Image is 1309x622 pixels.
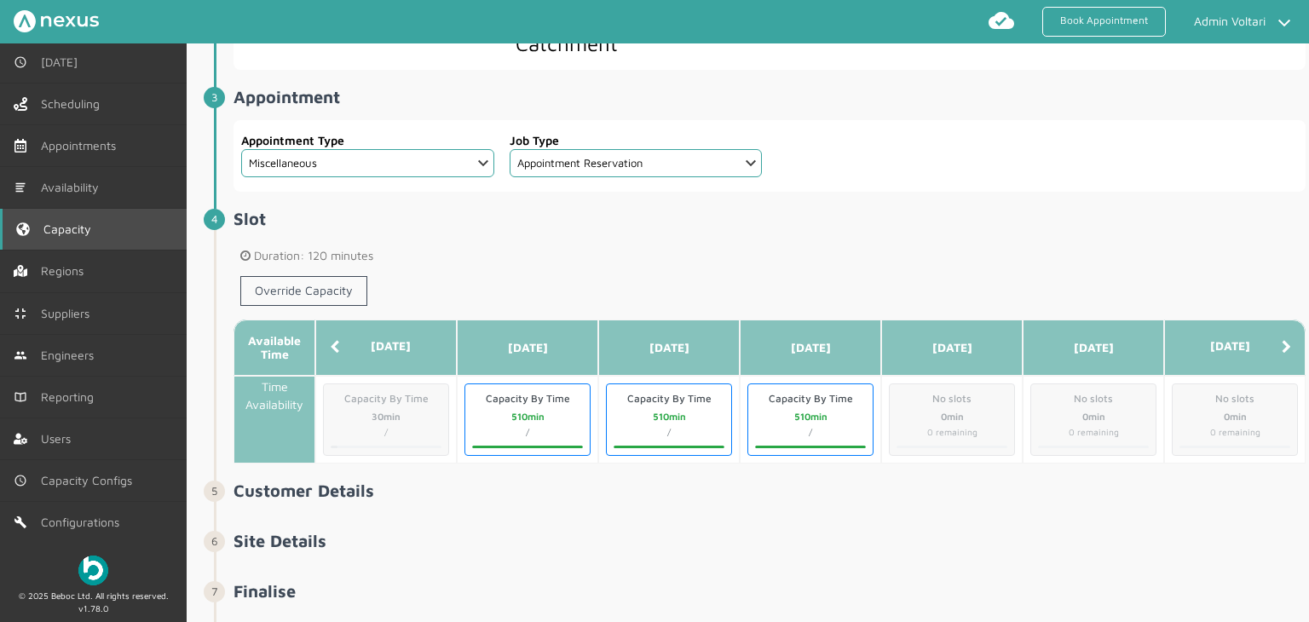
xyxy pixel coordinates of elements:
[41,390,101,404] span: Reporting
[41,474,139,487] span: Capacity Configs
[240,276,367,305] a: Override Capacity
[234,209,1306,228] h2: Slot ️️️
[41,181,106,194] span: Availability
[897,391,1007,406] span: No slots
[43,222,98,236] span: Capacity
[234,320,315,376] th: Available Time
[1038,426,1149,440] div: 0 remaining
[315,320,457,376] th: [DATE]
[41,348,101,362] span: Engineers
[755,426,866,440] div: /
[330,339,339,354] a: Previous
[240,249,1299,262] span: Duration: 120 minutes
[14,307,27,320] img: md-contract.svg
[41,432,78,446] span: Users
[755,391,866,406] span: Capacity By Time
[1179,426,1290,440] div: 0 remaining
[14,474,27,487] img: md-time.svg
[472,426,583,440] div: /
[41,55,84,69] span: [DATE]
[988,7,1015,34] img: md-cloud-done.svg
[234,481,1306,500] h2: Customer Details ️️️
[14,264,27,278] img: regions.left-menu.svg
[14,348,27,362] img: md-people.svg
[41,264,90,278] span: Regions
[740,320,881,376] th: [DATE]
[472,391,583,406] span: Capacity By Time
[472,410,583,424] div: 510min
[598,320,740,376] th: [DATE]
[331,426,441,440] div: /
[14,432,27,446] img: user-left-menu.svg
[234,531,1306,550] h2: Site Details
[897,426,1007,440] div: 0 remaining
[234,581,1306,601] h2: Finalise
[614,410,724,424] div: 510min
[14,515,27,529] img: md-build.svg
[755,410,866,424] div: 510min
[14,139,27,153] img: appointments-left-menu.svg
[614,391,724,406] span: Capacity By Time
[881,320,1023,376] th: [DATE]
[14,97,27,111] img: scheduling-left-menu.svg
[1038,391,1149,406] span: No slots
[510,131,762,149] label: Job Type
[897,410,1007,424] div: 0min
[457,320,598,376] th: [DATE]
[14,390,27,404] img: md-book.svg
[1282,339,1291,354] a: Next
[41,307,96,320] span: Suppliers
[1179,410,1290,424] div: 0min
[41,139,123,153] span: Appointments
[14,181,27,194] img: md-list.svg
[1023,320,1164,376] th: [DATE]
[14,10,99,32] img: Nexus
[614,426,724,440] div: /
[331,410,441,424] div: 30min
[1042,7,1166,37] a: Book Appointment
[241,131,493,149] label: Appointment Type
[234,376,315,464] td: Time Availability
[234,87,1306,107] h2: Appointment ️️️
[16,222,30,236] img: capacity-left-menu.svg
[1179,391,1290,406] span: No slots
[14,55,27,69] img: md-time.svg
[1164,320,1306,376] th: [DATE]
[78,556,108,585] img: Beboc Logo
[1038,410,1149,424] div: 0min
[41,97,107,111] span: Scheduling
[331,391,441,406] span: Capacity By Time
[41,515,126,529] span: Configurations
